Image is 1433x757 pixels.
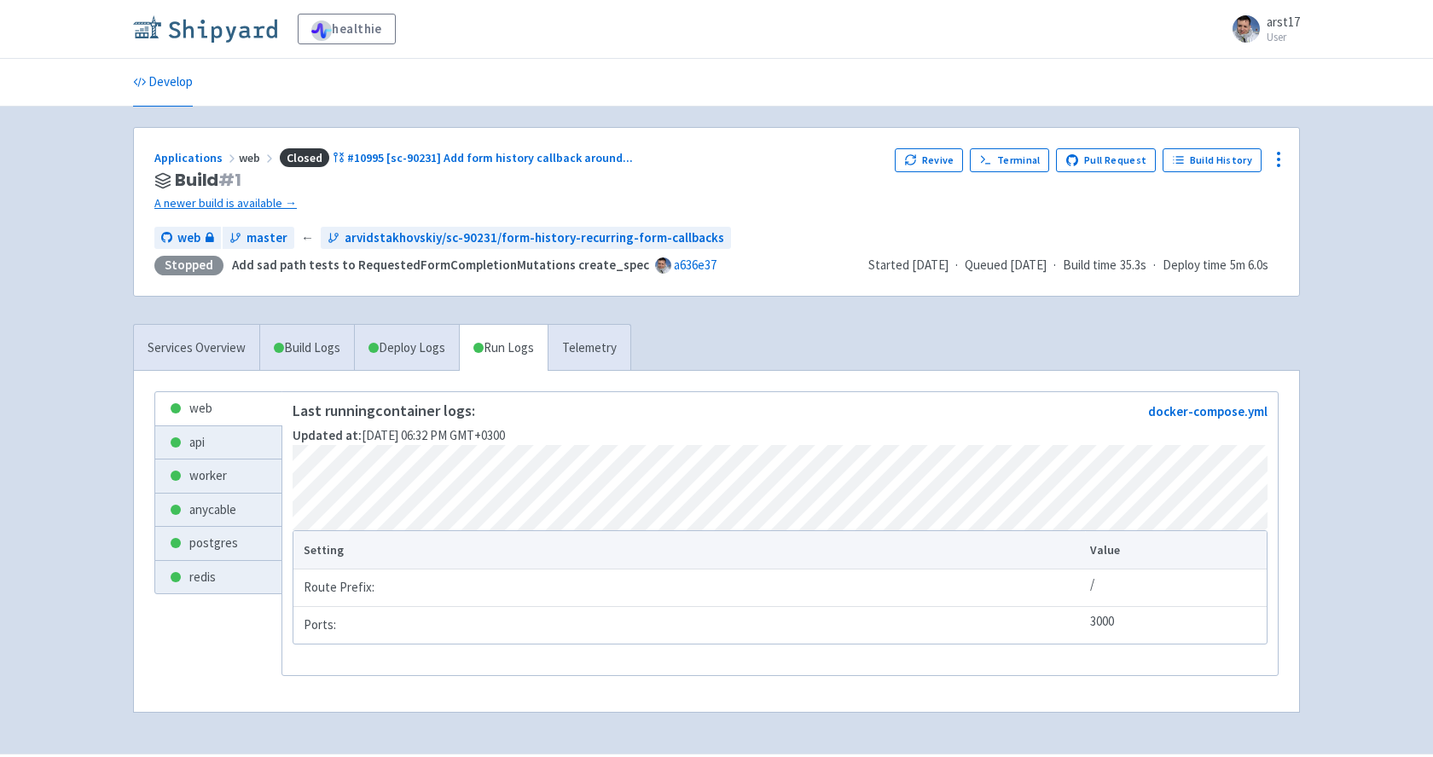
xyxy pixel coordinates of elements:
[1148,403,1268,419] a: docker-compose.yml
[155,561,281,594] a: redis
[177,228,200,248] span: web
[1163,148,1262,172] a: Build History
[293,531,1085,569] th: Setting
[970,148,1049,172] a: Terminal
[1056,148,1156,172] a: Pull Request
[674,257,716,273] a: a636e37
[293,427,505,443] span: [DATE] 06:32 PM GMT+0300
[548,325,630,372] a: Telemetry
[154,227,221,250] a: web
[345,228,724,248] span: arvidstakhovskiy/sc-90231/form-history-recurring-form-callbacks
[459,325,548,372] a: Run Logs
[293,402,505,419] p: Last running container logs:
[1267,14,1300,30] span: arst17
[223,227,294,250] a: master
[134,325,259,372] a: Services Overview
[154,256,223,275] div: Stopped
[301,228,314,248] span: ←
[154,194,881,213] a: A newer build is available →
[912,257,949,273] time: [DATE]
[175,170,241,190] span: Build
[1085,606,1267,644] td: 3000
[155,527,281,560] a: postgres
[1222,15,1300,43] a: arst17 User
[133,15,277,43] img: Shipyard logo
[1063,256,1117,275] span: Build time
[293,606,1085,644] td: Ports:
[133,59,193,107] a: Develop
[298,14,396,44] a: healthie
[868,257,949,273] span: Started
[895,148,963,172] button: Revive
[321,227,731,250] a: arvidstakhovskiy/sc-90231/form-history-recurring-form-callbacks
[1120,256,1146,275] span: 35.3s
[868,256,1279,275] div: · · ·
[155,494,281,527] a: anycable
[965,257,1047,273] span: Queued
[1085,569,1267,606] td: /
[1163,256,1227,275] span: Deploy time
[260,325,354,372] a: Build Logs
[218,168,241,192] span: # 1
[354,325,459,372] a: Deploy Logs
[1010,257,1047,273] time: [DATE]
[239,150,276,165] span: web
[155,426,281,459] a: api
[293,569,1085,606] td: Route Prefix:
[347,150,633,165] span: #10995 [sc-90231] Add form history callback around ...
[247,228,287,248] span: master
[155,459,281,493] a: worker
[280,148,329,168] span: Closed
[293,427,362,443] strong: Updated at:
[276,150,635,165] a: Closed#10995 [sc-90231] Add form history callback around...
[154,150,239,165] a: Applications
[155,392,281,425] a: web
[1230,256,1268,275] span: 5m 6.0s
[1085,531,1267,569] th: Value
[1267,32,1300,43] small: User
[232,257,649,273] strong: Add sad path tests to RequestedFormCompletionMutations create_spec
